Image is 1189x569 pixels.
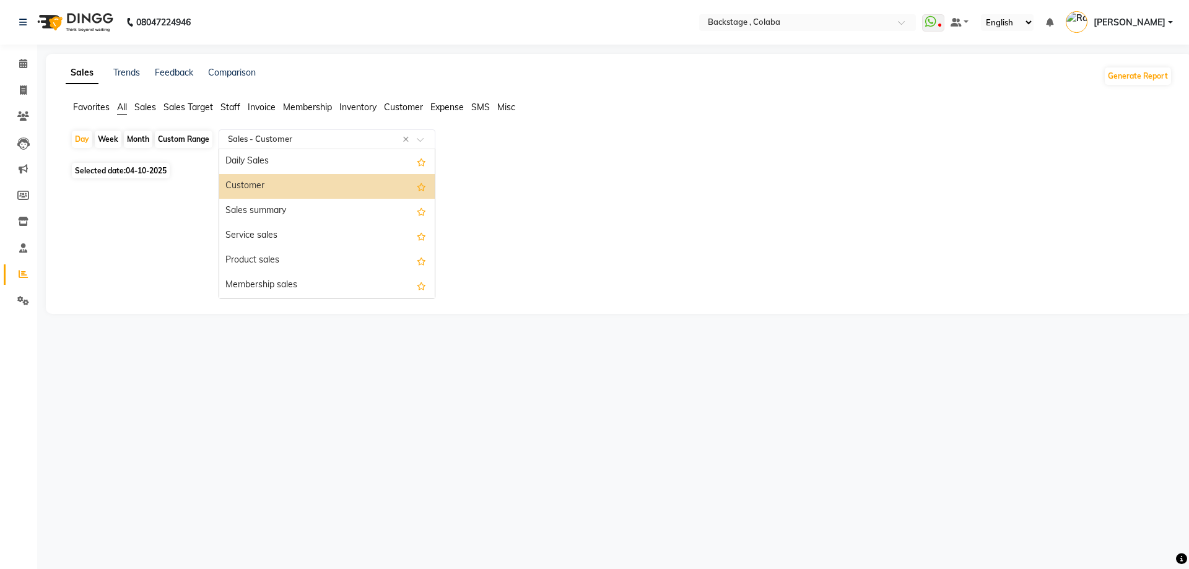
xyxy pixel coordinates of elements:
div: Day [72,131,92,148]
span: Inventory [339,102,377,113]
span: Add this report to Favorites List [417,228,426,243]
span: Add this report to Favorites List [417,204,426,219]
span: Expense [430,102,464,113]
div: Week [95,131,121,148]
span: Membership [283,102,332,113]
div: Service sales [219,224,435,248]
span: Sales [134,102,156,113]
div: Custom Range [155,131,212,148]
b: 08047224946 [136,5,191,40]
div: Daily Sales [219,149,435,174]
span: All [117,102,127,113]
div: Customer [219,174,435,199]
div: Membership sales [219,273,435,298]
a: Trends [113,67,140,78]
span: 04-10-2025 [126,166,167,175]
span: Selected date: [72,163,170,178]
span: Misc [497,102,515,113]
span: Customer [384,102,423,113]
a: Feedback [155,67,193,78]
a: Sales [66,62,98,84]
span: Add this report to Favorites List [417,278,426,293]
img: logo [32,5,116,40]
ng-dropdown-panel: Options list [219,149,435,298]
span: Add this report to Favorites List [417,253,426,268]
span: [PERSON_NAME] [1094,16,1165,29]
div: Month [124,131,152,148]
span: Invoice [248,102,276,113]
span: Clear all [403,133,413,146]
div: Sales summary [219,199,435,224]
span: Sales Target [163,102,213,113]
button: Generate Report [1105,67,1171,85]
span: SMS [471,102,490,113]
span: Add this report to Favorites List [417,154,426,169]
span: Add this report to Favorites List [417,179,426,194]
span: Favorites [73,102,110,113]
div: Product sales [219,248,435,273]
span: Staff [220,102,240,113]
img: Rashmi Banerjee [1066,11,1087,33]
a: Comparison [208,67,256,78]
